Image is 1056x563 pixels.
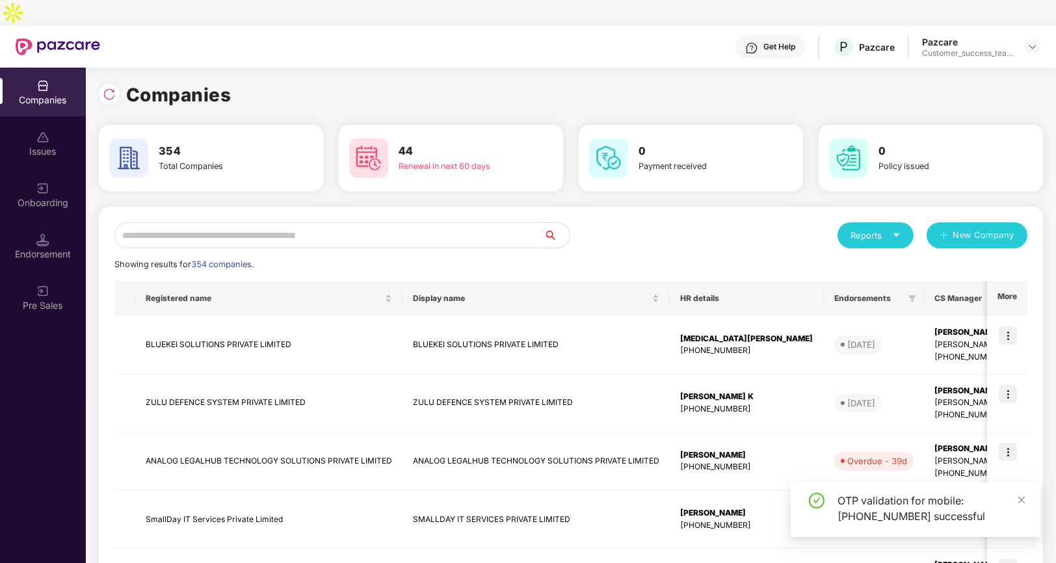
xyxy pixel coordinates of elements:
h1: Companies [126,81,231,109]
td: ZULU DEFENCE SYSTEM PRIVATE LIMITED [403,374,670,433]
th: Registered name [135,281,403,316]
img: svg+xml;base64,PHN2ZyBpZD0iSGVscC0zMngzMiIgeG1sbnM9Imh0dHA6Ly93d3cudzMub3JnLzIwMDAvc3ZnIiB3aWR0aD... [745,42,758,55]
div: Overdue - 39d [847,454,907,467]
th: Display name [403,281,670,316]
span: 354 companies. [191,259,254,269]
img: svg+xml;base64,PHN2ZyB4bWxucz0iaHR0cDovL3d3dy53My5vcmcvMjAwMC9zdmciIHdpZHRoPSI2MCIgaGVpZ2h0PSI2MC... [589,138,628,177]
img: New Pazcare Logo [16,38,100,55]
h3: 0 [878,143,1010,160]
img: svg+xml;base64,PHN2ZyB4bWxucz0iaHR0cDovL3d3dy53My5vcmcvMjAwMC9zdmciIHdpZHRoPSI2MCIgaGVpZ2h0PSI2MC... [349,138,388,177]
span: filter [908,295,916,302]
div: [PERSON_NAME] K [680,391,813,403]
img: svg+xml;base64,PHN2ZyB3aWR0aD0iMjAiIGhlaWdodD0iMjAiIHZpZXdCb3g9IjAgMCAyMCAyMCIgZmlsbD0ibm9uZSIgeG... [36,182,49,195]
img: icon [999,443,1017,461]
th: HR details [670,281,824,316]
img: icon [999,326,1017,345]
span: New Company [953,229,1015,242]
div: [PERSON_NAME] [680,507,813,519]
span: Endorsements [834,293,903,304]
div: [DATE] [847,397,875,410]
div: OTP validation for mobile: [PHONE_NUMBER] successful [838,493,1025,524]
img: svg+xml;base64,PHN2ZyBpZD0iQ29tcGFuaWVzIiB4bWxucz0iaHR0cDovL3d3dy53My5vcmcvMjAwMC9zdmciIHdpZHRoPS... [36,79,49,92]
div: [PHONE_NUMBER] [680,403,813,415]
span: P [839,39,848,55]
td: ANALOG LEGALHUB TECHNOLOGY SOLUTIONS PRIVATE LIMITED [135,432,403,491]
span: filter [906,291,919,306]
span: check-circle [809,493,825,508]
td: ANALOG LEGALHUB TECHNOLOGY SOLUTIONS PRIVATE LIMITED [403,432,670,491]
span: close [1017,495,1026,504]
button: search [543,222,570,248]
td: BLUEKEI SOLUTIONS PRIVATE LIMITED [403,316,670,374]
td: BLUEKEI SOLUTIONS PRIVATE LIMITED [135,316,403,374]
h3: 0 [639,143,771,160]
img: svg+xml;base64,PHN2ZyB3aWR0aD0iMTQuNSIgaGVpZ2h0PSIxNC41IiB2aWV3Qm94PSIwIDAgMTYgMTYiIGZpbGw9Im5vbm... [36,233,49,246]
td: SmallDay IT Services Private Limited [135,491,403,549]
img: svg+xml;base64,PHN2ZyB3aWR0aD0iMjAiIGhlaWdodD0iMjAiIHZpZXdCb3g9IjAgMCAyMCAyMCIgZmlsbD0ibm9uZSIgeG... [36,285,49,298]
div: [PHONE_NUMBER] [680,519,813,532]
span: Showing results for [114,259,254,269]
div: [DATE] [847,338,875,351]
h3: 354 [159,143,291,160]
span: search [543,230,570,241]
img: svg+xml;base64,PHN2ZyBpZD0iRHJvcGRvd24tMzJ4MzIiIHhtbG5zPSJodHRwOi8vd3d3LnczLm9yZy8yMDAwL3N2ZyIgd2... [1027,42,1038,52]
button: plusNew Company [927,222,1027,248]
div: [MEDICAL_DATA][PERSON_NAME] [680,333,813,345]
div: Get Help [763,42,795,52]
span: Registered name [146,293,382,304]
div: Customer_success_team_lead [922,48,1013,59]
img: svg+xml;base64,PHN2ZyBpZD0iSXNzdWVzX2Rpc2FibGVkIiB4bWxucz0iaHR0cDovL3d3dy53My5vcmcvMjAwMC9zdmciIH... [36,131,49,144]
div: [PHONE_NUMBER] [680,461,813,473]
td: SMALLDAY IT SERVICES PRIVATE LIMITED [403,491,670,549]
div: Renewal in next 60 days [399,160,531,173]
h3: 44 [399,143,531,160]
div: Policy issued [878,160,1010,173]
div: Payment received [639,160,771,173]
img: svg+xml;base64,PHN2ZyB4bWxucz0iaHR0cDovL3d3dy53My5vcmcvMjAwMC9zdmciIHdpZHRoPSI2MCIgaGVpZ2h0PSI2MC... [829,138,868,177]
img: svg+xml;base64,PHN2ZyB4bWxucz0iaHR0cDovL3d3dy53My5vcmcvMjAwMC9zdmciIHdpZHRoPSI2MCIgaGVpZ2h0PSI2MC... [109,138,148,177]
div: [PERSON_NAME] [680,449,813,462]
div: Total Companies [159,160,291,173]
img: svg+xml;base64,PHN2ZyBpZD0iUmVsb2FkLTMyeDMyIiB4bWxucz0iaHR0cDovL3d3dy53My5vcmcvMjAwMC9zdmciIHdpZH... [103,88,116,101]
span: Display name [413,293,650,304]
img: icon [999,385,1017,403]
span: caret-down [892,231,901,239]
th: More [987,281,1027,316]
div: [PHONE_NUMBER] [680,345,813,357]
td: ZULU DEFENCE SYSTEM PRIVATE LIMITED [135,374,403,433]
div: Pazcare [922,36,1013,48]
span: plus [940,231,948,241]
div: Reports [851,229,901,242]
div: Pazcare [859,41,895,53]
